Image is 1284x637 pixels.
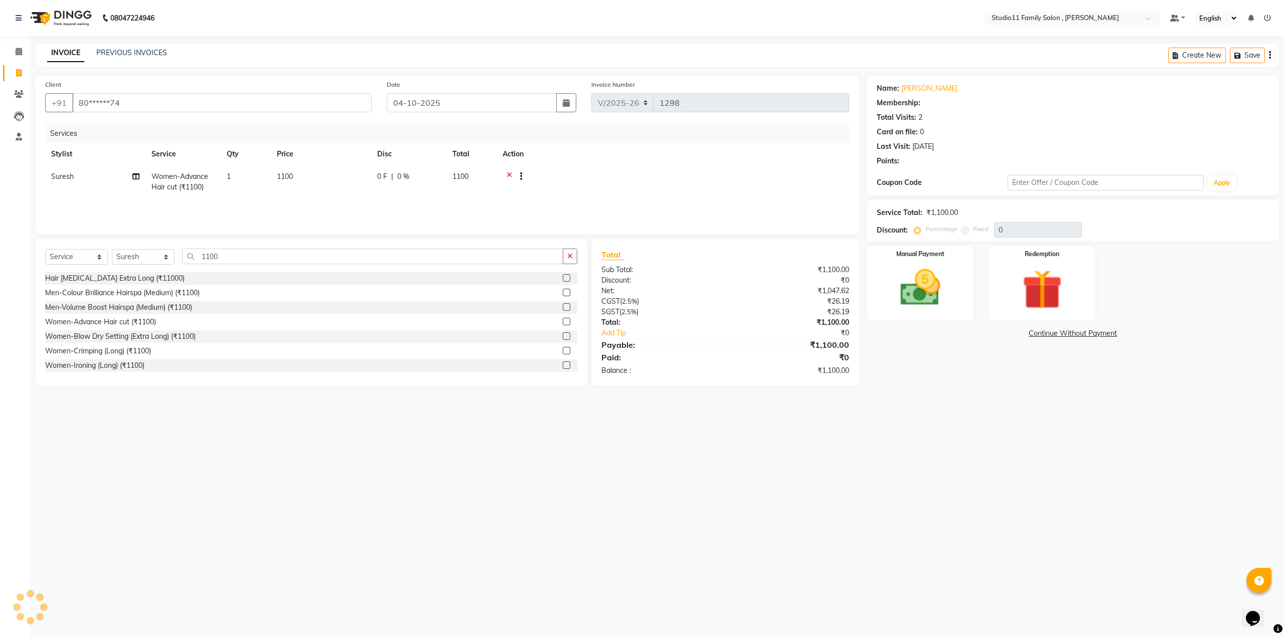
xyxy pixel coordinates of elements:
label: Client [45,80,61,89]
div: Women-Advance Hair cut (₹1100) [45,317,156,327]
div: Sub Total: [594,265,725,275]
th: Qty [221,143,271,165]
span: Total [601,250,624,260]
div: Payable: [594,339,725,351]
span: | [391,171,393,182]
iframe: chat widget [1242,597,1274,627]
span: SGST [601,307,619,316]
span: CGST [601,297,620,306]
button: Save [1230,48,1265,63]
div: ( ) [594,296,725,307]
a: [PERSON_NAME] [901,83,957,94]
label: Fixed [973,225,988,234]
div: Name: [877,83,899,94]
div: Net: [594,286,725,296]
div: ₹1,100.00 [725,339,857,351]
span: 1100 [277,172,293,181]
span: Women-Advance Hair cut (₹1100) [151,172,208,191]
div: Women-Ironing (Long) (₹1100) [45,360,144,371]
div: Men-Volume Boost Hairspa (Medium) (₹1100) [45,302,192,313]
span: 0 % [397,171,409,182]
div: Women-Blow Dry Setting (Extra Long) (₹1100) [45,331,196,342]
div: ( ) [594,307,725,317]
span: 2.5% [621,308,636,316]
div: Last Visit: [877,141,910,152]
button: +91 [45,93,73,112]
label: Percentage [925,225,957,234]
label: Manual Payment [896,250,944,259]
div: Discount: [877,225,908,236]
label: Redemption [1025,250,1059,259]
div: Total: [594,317,725,328]
a: Continue Without Payment [869,328,1277,339]
b: 08047224946 [110,4,154,32]
a: INVOICE [47,44,84,62]
input: Search or Scan [182,249,563,264]
th: Service [145,143,221,165]
input: Enter Offer / Coupon Code [1008,175,1204,190]
div: [DATE] [912,141,934,152]
div: ₹1,100.00 [725,265,857,275]
div: ₹1,100.00 [926,207,958,218]
div: Coupon Code [877,177,1008,188]
div: 2 [918,112,922,123]
div: ₹1,100.00 [725,317,857,328]
div: Total Visits: [877,112,916,123]
span: 2.5% [622,297,637,305]
div: Service Total: [877,207,922,218]
span: Suresh [51,172,74,181]
div: ₹1,100.00 [725,365,857,376]
img: _gift.svg [1010,265,1075,314]
a: PREVIOUS INVOICES [96,48,167,57]
div: ₹1,047.62 [725,286,857,296]
div: Membership: [877,98,920,108]
div: ₹0 [725,275,857,286]
span: 0 F [377,171,387,182]
div: Discount: [594,275,725,286]
div: Hair [MEDICAL_DATA] Extra Long (₹11000) [45,273,185,284]
div: 0 [920,127,924,137]
div: ₹0 [725,351,857,363]
div: Card on file: [877,127,918,137]
div: ₹26.19 [725,307,857,317]
span: 1100 [452,172,468,181]
div: Balance : [594,365,725,376]
button: Apply [1208,175,1236,190]
div: ₹26.19 [725,296,857,307]
th: Disc [371,143,446,165]
div: Men-Colour Brilliance Hairspa (Medium) (₹1100) [45,288,200,298]
button: Create New [1168,48,1226,63]
th: Price [271,143,371,165]
th: Total [446,143,497,165]
div: ₹0 [747,328,857,338]
div: Paid: [594,351,725,363]
div: Women-Crimping (Long) (₹1100) [45,346,151,356]
label: Date [387,80,400,89]
div: Services [46,124,857,143]
label: Invoice Number [591,80,635,89]
th: Action [497,143,849,165]
img: _cash.svg [888,265,953,311]
input: Search by Name/Mobile/Email/Code [72,93,372,112]
span: 1 [227,172,231,181]
a: Add Tip [594,328,747,338]
div: Points: [877,156,899,166]
img: logo [26,4,94,32]
th: Stylist [45,143,145,165]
